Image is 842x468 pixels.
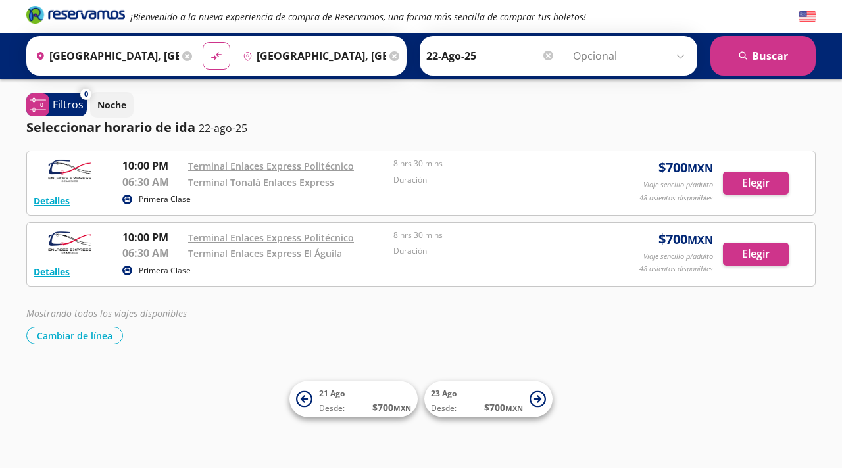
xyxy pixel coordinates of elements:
p: 48 asientos disponibles [639,193,713,204]
span: 23 Ago [431,388,457,399]
i: Brand Logo [26,5,125,24]
img: RESERVAMOS [34,158,106,184]
button: Detalles [34,265,70,279]
input: Buscar Destino [237,39,386,72]
p: 06:30 AM [122,174,182,190]
span: 0 [84,89,88,100]
input: Elegir Fecha [426,39,555,72]
span: $ 700 [372,400,411,414]
button: Cambiar de línea [26,327,123,344]
img: RESERVAMOS [34,229,106,256]
span: $ 700 [484,400,523,414]
a: Brand Logo [26,5,125,28]
span: $ 700 [658,229,713,249]
p: Viaje sencillo p/adulto [643,179,713,191]
p: Duración [393,245,592,257]
p: 10:00 PM [122,158,182,174]
button: 21 AgoDesde:$700MXN [289,381,418,417]
small: MXN [687,161,713,175]
p: 10:00 PM [122,229,182,245]
button: Noche [90,92,134,118]
span: 21 Ago [319,388,345,399]
button: 0Filtros [26,93,87,116]
p: Noche [97,98,126,112]
small: MXN [393,403,411,413]
button: Elegir [723,172,789,195]
p: Seleccionar horario de ida [26,118,195,137]
p: Primera Clase [139,193,191,205]
a: Terminal Enlaces Express El Águila [188,247,342,260]
p: 48 asientos disponibles [639,264,713,275]
input: Buscar Origen [30,39,179,72]
p: 8 hrs 30 mins [393,158,592,170]
small: MXN [687,233,713,247]
button: Elegir [723,243,789,266]
p: Filtros [53,97,84,112]
a: Terminal Tonalá Enlaces Express [188,176,334,189]
p: 06:30 AM [122,245,182,261]
p: Duración [393,174,592,186]
em: Mostrando todos los viajes disponibles [26,307,187,319]
button: 23 AgoDesde:$700MXN [424,381,553,417]
input: Opcional [573,39,691,72]
small: MXN [505,403,523,413]
p: Viaje sencillo p/adulto [643,251,713,262]
p: 22-ago-25 [199,120,247,136]
span: Desde: [431,402,457,414]
a: Terminal Enlaces Express Politécnico [188,231,354,244]
button: Detalles [34,194,70,208]
p: 8 hrs 30 mins [393,229,592,241]
button: English [799,9,816,25]
span: $ 700 [658,158,713,177]
p: Primera Clase [139,265,191,277]
a: Terminal Enlaces Express Politécnico [188,160,354,172]
span: Desde: [319,402,345,414]
button: Buscar [710,36,816,76]
em: ¡Bienvenido a la nueva experiencia de compra de Reservamos, una forma más sencilla de comprar tus... [130,11,586,23]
